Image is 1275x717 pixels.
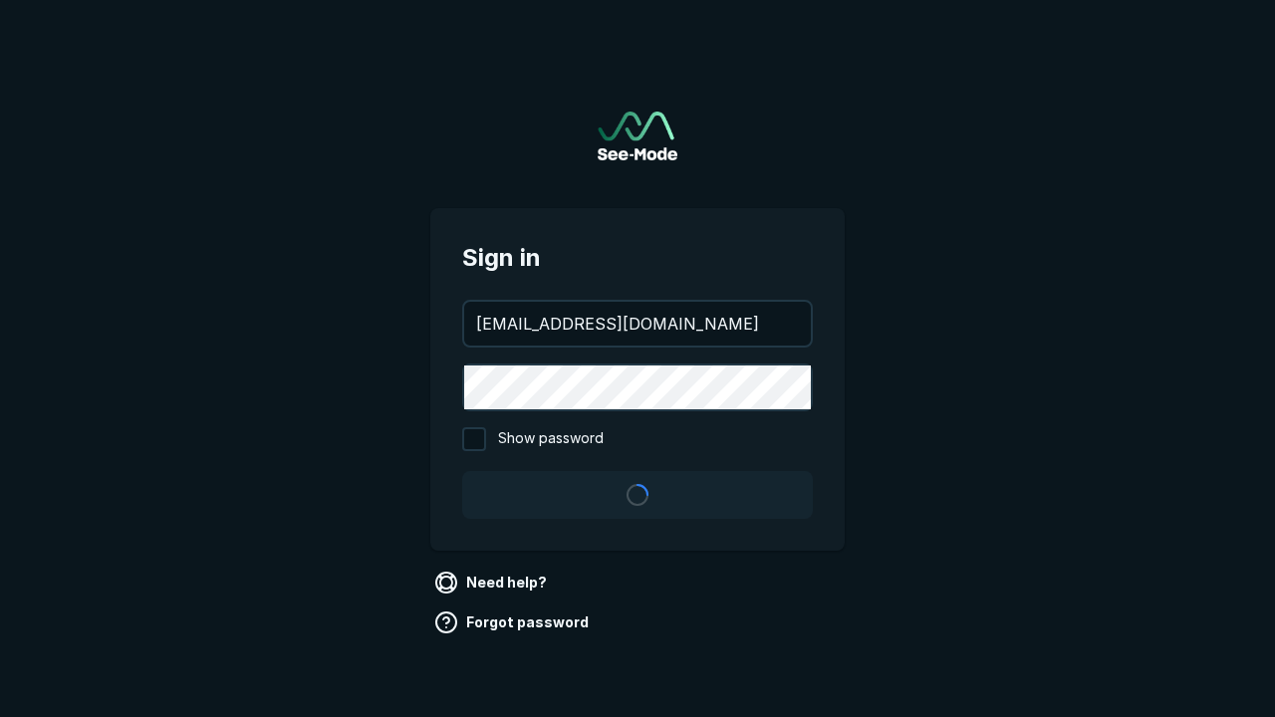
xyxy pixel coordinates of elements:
a: Go to sign in [598,112,677,160]
span: Show password [498,427,604,451]
input: your@email.com [464,302,811,346]
img: See-Mode Logo [598,112,677,160]
a: Need help? [430,567,555,598]
span: Sign in [462,240,813,276]
a: Forgot password [430,606,597,638]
